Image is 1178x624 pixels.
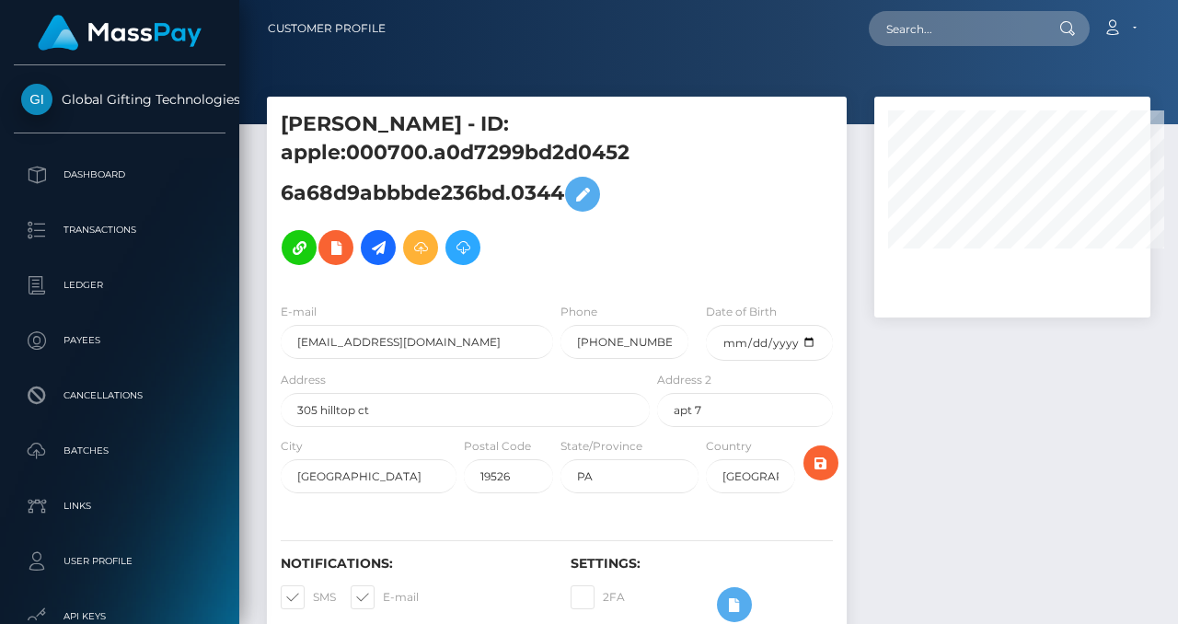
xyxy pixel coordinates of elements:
[14,207,225,253] a: Transactions
[14,428,225,474] a: Batches
[560,304,597,320] label: Phone
[21,216,218,244] p: Transactions
[571,585,625,609] label: 2FA
[38,15,202,51] img: MassPay Logo
[281,372,326,388] label: Address
[351,585,419,609] label: E-mail
[657,372,711,388] label: Address 2
[869,11,1042,46] input: Search...
[14,152,225,198] a: Dashboard
[21,84,52,115] img: Global Gifting Technologies Inc
[14,373,225,419] a: Cancellations
[571,556,833,572] h6: Settings:
[14,262,225,308] a: Ledger
[21,492,218,520] p: Links
[21,327,218,354] p: Payees
[21,382,218,410] p: Cancellations
[706,304,777,320] label: Date of Birth
[21,548,218,575] p: User Profile
[706,438,752,455] label: Country
[281,438,303,455] label: City
[281,304,317,320] label: E-mail
[268,9,386,48] a: Customer Profile
[14,91,225,108] span: Global Gifting Technologies Inc
[281,556,543,572] h6: Notifications:
[21,437,218,465] p: Batches
[14,483,225,529] a: Links
[560,438,642,455] label: State/Province
[464,438,531,455] label: Postal Code
[281,110,640,274] h5: [PERSON_NAME] - ID: apple:000700.a0d7299bd2d04526a68d9abbbde236bd.0344
[281,585,336,609] label: SMS
[14,538,225,584] a: User Profile
[361,230,396,265] a: Initiate Payout
[21,272,218,299] p: Ledger
[21,161,218,189] p: Dashboard
[14,318,225,364] a: Payees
